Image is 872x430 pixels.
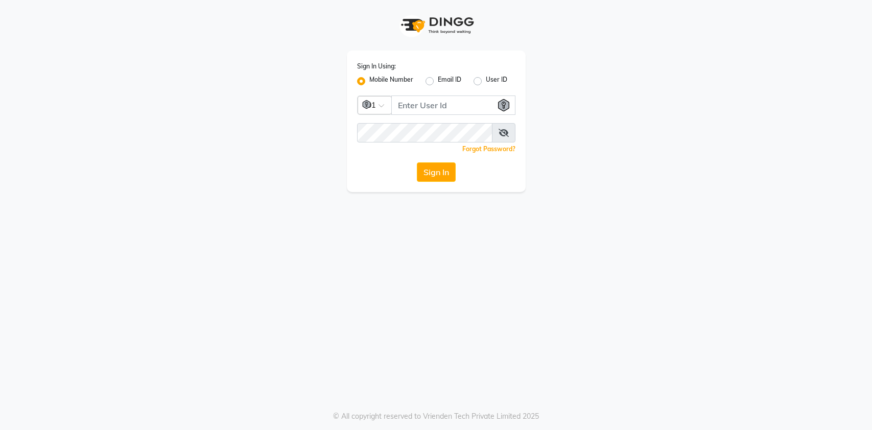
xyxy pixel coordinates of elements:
[391,95,515,115] input: Username
[438,75,461,87] label: Email ID
[486,75,507,87] label: User ID
[417,162,456,182] button: Sign In
[462,145,515,153] a: Forgot Password?
[357,123,492,142] input: Username
[357,62,396,71] label: Sign In Using:
[395,10,477,40] img: logo1.svg
[369,75,413,87] label: Mobile Number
